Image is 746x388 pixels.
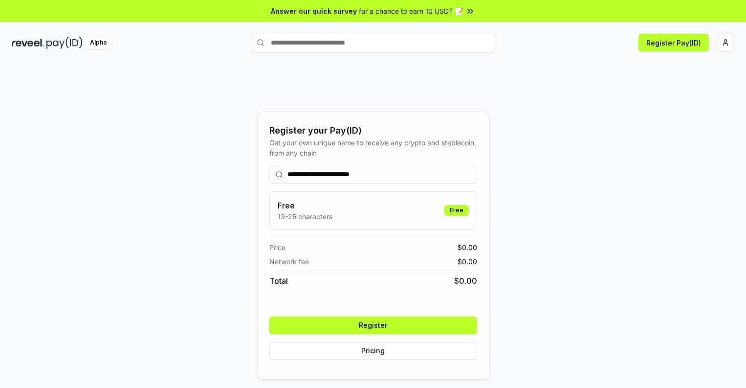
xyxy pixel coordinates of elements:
[85,37,112,49] div: Alpha
[269,275,288,287] span: Total
[269,242,285,252] span: Price
[269,317,477,334] button: Register
[46,37,83,49] img: pay_id
[269,137,477,158] div: Get your own unique name to receive any crypto and stablecoin, from any chain
[269,256,309,267] span: Network fee
[12,37,44,49] img: reveel_dark
[444,205,469,216] div: Free
[638,34,709,51] button: Register Pay(ID)
[454,275,477,287] span: $ 0.00
[278,211,332,222] p: 13-25 characters
[458,256,477,267] span: $ 0.00
[269,124,477,137] div: Register your Pay(ID)
[278,200,332,211] h3: Free
[359,6,463,16] span: for a chance to earn 10 USDT 📝
[458,242,477,252] span: $ 0.00
[269,342,477,360] button: Pricing
[271,6,357,16] span: Answer our quick survey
